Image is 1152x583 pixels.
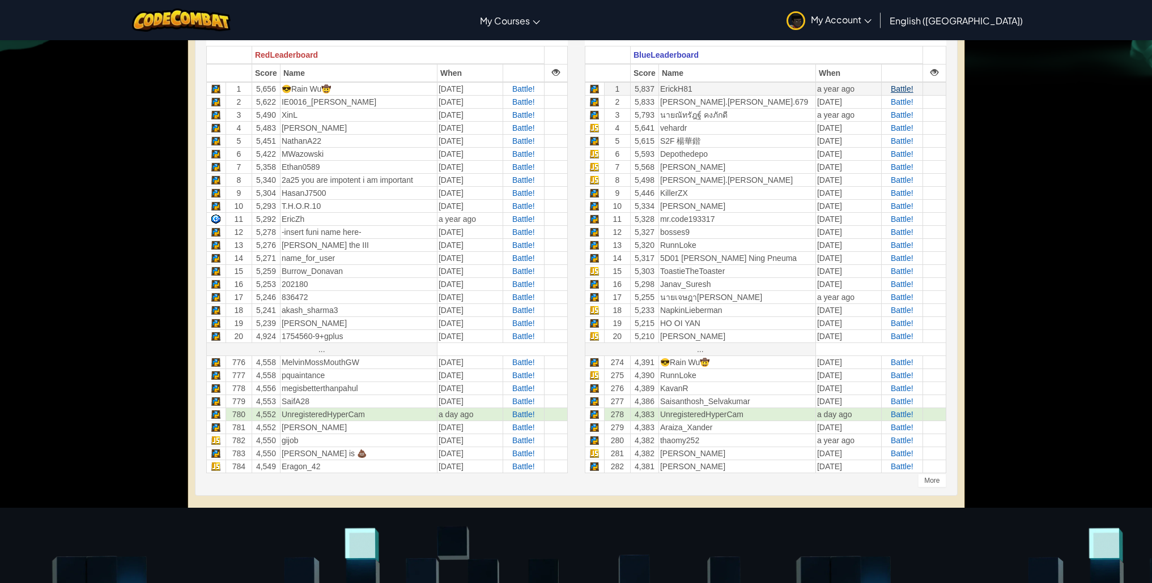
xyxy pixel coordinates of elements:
[512,332,535,341] a: Battle!
[815,252,881,265] td: [DATE]
[630,122,658,135] td: 5,641
[630,187,658,200] td: 5,446
[891,228,913,237] a: Battle!
[630,265,658,278] td: 5,303
[512,149,535,158] span: Battle!
[891,97,913,106] a: Battle!
[658,239,815,252] td: RunnLoke
[226,252,252,265] td: 14
[512,371,535,380] a: Battle!
[512,267,535,276] a: Battle!
[891,175,913,185] span: Battle!
[630,148,658,161] td: 5,593
[604,122,630,135] td: 4
[252,109,280,122] td: 5,490
[891,449,913,458] a: Battle!
[252,96,280,109] td: 5,622
[280,200,437,213] td: T.H.O.R.10
[512,175,535,185] span: Battle!
[512,358,535,367] a: Battle!
[815,226,881,239] td: [DATE]
[226,200,252,213] td: 10
[630,64,658,82] th: Score
[585,148,604,161] td: Javascript
[604,265,630,278] td: 15
[512,410,535,419] a: Battle!
[252,291,280,304] td: 5,246
[206,187,226,200] td: Python
[252,265,280,278] td: 5,259
[206,265,226,278] td: Python
[252,200,280,213] td: 5,293
[437,82,503,96] td: [DATE]
[252,226,280,239] td: 5,278
[437,96,503,109] td: [DATE]
[630,174,658,187] td: 5,498
[658,135,815,148] td: S2F 楊華鍇
[891,254,913,263] span: Battle!
[658,187,815,200] td: KillerZX
[891,149,913,158] span: Battle!
[512,436,535,445] a: Battle!
[658,252,815,265] td: 5D01 [PERSON_NAME] Ning Pneuma
[437,174,503,187] td: [DATE]
[512,254,535,263] a: Battle!
[918,474,946,487] div: More
[891,188,913,198] a: Battle!
[512,293,535,302] a: Battle!
[280,135,437,148] td: NathanA22
[630,226,658,239] td: 5,327
[226,82,252,96] td: 1
[604,109,630,122] td: 3
[891,84,913,93] a: Battle!
[512,449,535,458] a: Battle!
[604,174,630,187] td: 8
[512,306,535,315] span: Battle!
[512,84,535,93] a: Battle!
[891,110,913,119] a: Battle!
[891,136,913,145] span: Battle!
[512,215,535,224] a: Battle!
[658,148,815,161] td: Depothedepo
[604,239,630,252] td: 13
[270,50,318,59] span: Leaderboard
[891,319,913,328] span: Battle!
[891,358,913,367] a: Battle!
[437,226,503,239] td: [DATE]
[226,226,252,239] td: 12
[512,162,535,172] a: Battle!
[437,187,503,200] td: [DATE]
[437,213,503,226] td: a year ago
[585,226,604,239] td: Python
[252,82,280,96] td: 5,656
[585,187,604,200] td: Python
[512,423,535,432] a: Battle!
[891,241,913,250] a: Battle!
[815,187,881,200] td: [DATE]
[512,136,535,145] span: Battle!
[512,123,535,132] a: Battle!
[658,278,815,291] td: Janav_Suresh
[891,423,913,432] a: Battle!
[512,202,535,211] span: Battle!
[206,278,226,291] td: Python
[206,226,226,239] td: Python
[132,8,231,32] img: CodeCombat logo
[815,174,881,187] td: [DATE]
[585,82,604,96] td: Python
[512,188,535,198] a: Battle!
[658,200,815,213] td: [PERSON_NAME]
[226,174,252,187] td: 8
[280,226,437,239] td: -insert funi name here-
[474,5,546,36] a: My Courses
[604,161,630,174] td: 7
[585,200,604,213] td: Python
[252,148,280,161] td: 5,422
